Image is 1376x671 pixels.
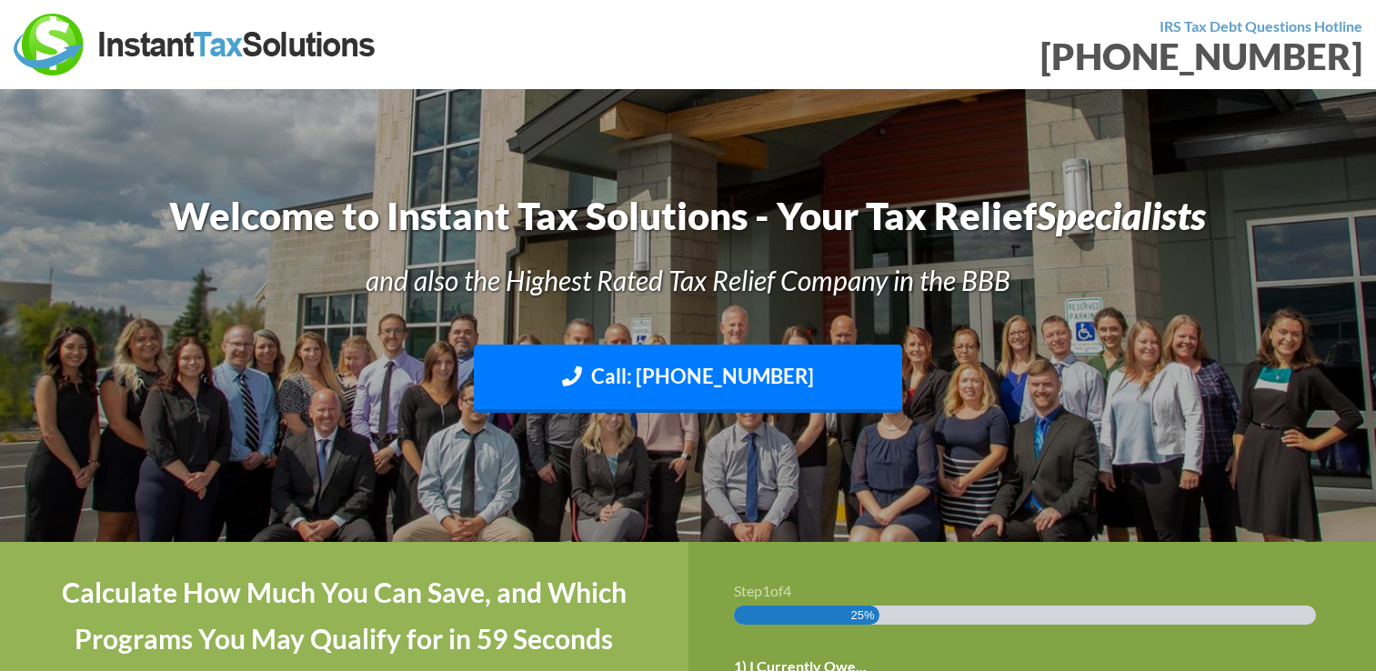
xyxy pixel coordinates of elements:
a: Instant Tax Solutions Logo [14,34,377,51]
span: 4 [783,582,791,599]
img: Instant Tax Solutions Logo [14,14,377,75]
a: Call: [PHONE_NUMBER] [474,345,902,413]
span: 1 [762,582,770,599]
div: [PHONE_NUMBER] [702,38,1363,75]
strong: IRS Tax Debt Questions Hotline [1160,17,1362,35]
h3: Step of [734,584,1331,598]
span: 25% [851,606,875,625]
h1: Welcome to Instant Tax Solutions - Your Tax Relief [155,189,1220,243]
i: Specialists [1037,193,1206,238]
h3: and also the Highest Rated Tax Relief Company in the BBB [155,261,1220,299]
